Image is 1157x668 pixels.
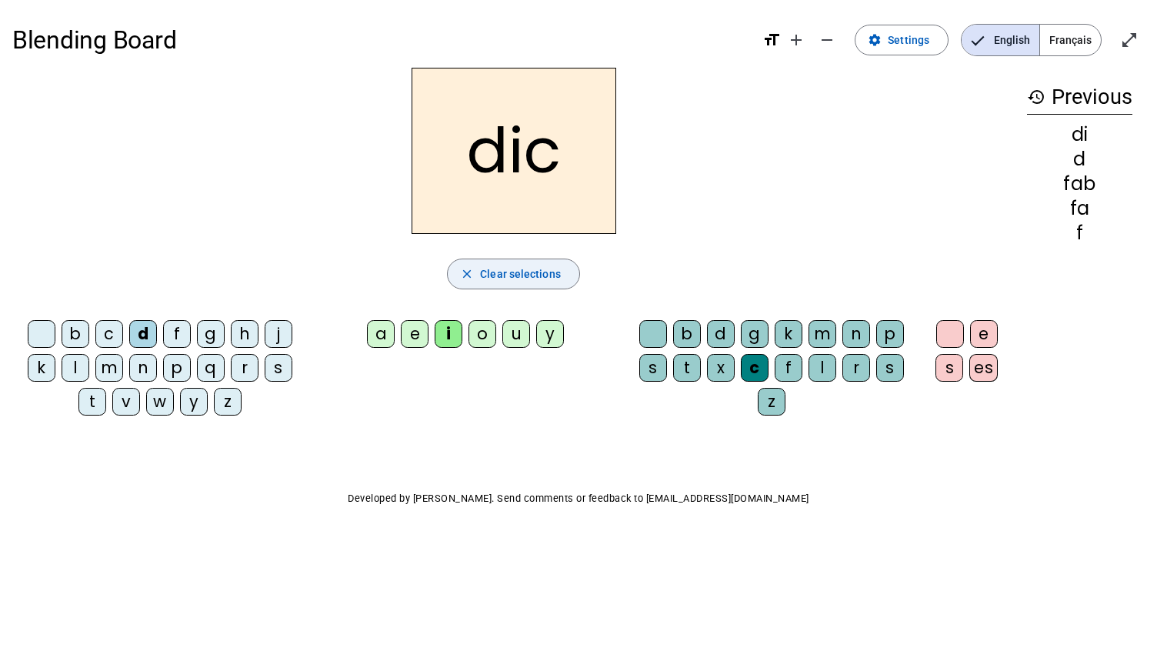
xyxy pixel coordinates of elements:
[855,25,949,55] button: Settings
[1027,150,1132,169] div: d
[197,354,225,382] div: q
[12,15,750,65] h1: Blending Board
[480,265,561,283] span: Clear selections
[961,24,1102,56] mat-button-toggle-group: Language selection
[367,320,395,348] div: a
[876,354,904,382] div: s
[741,320,769,348] div: g
[818,31,836,49] mat-icon: remove
[129,354,157,382] div: n
[62,320,89,348] div: b
[868,33,882,47] mat-icon: settings
[935,354,963,382] div: s
[969,354,998,382] div: es
[1027,88,1045,106] mat-icon: history
[812,25,842,55] button: Decrease font size
[78,388,106,416] div: t
[707,320,735,348] div: d
[970,320,998,348] div: e
[1027,125,1132,144] div: di
[707,354,735,382] div: x
[112,388,140,416] div: v
[28,354,55,382] div: k
[673,320,701,348] div: b
[775,320,802,348] div: k
[214,388,242,416] div: z
[775,354,802,382] div: f
[95,354,123,382] div: m
[741,354,769,382] div: c
[758,388,785,416] div: z
[639,354,667,382] div: s
[197,320,225,348] div: g
[673,354,701,382] div: t
[163,354,191,382] div: p
[1040,25,1101,55] span: Français
[62,354,89,382] div: l
[146,388,174,416] div: w
[265,354,292,382] div: s
[502,320,530,348] div: u
[1027,224,1132,242] div: f
[447,259,580,289] button: Clear selections
[781,25,812,55] button: Increase font size
[163,320,191,348] div: f
[809,320,836,348] div: m
[842,354,870,382] div: r
[787,31,805,49] mat-icon: add
[95,320,123,348] div: c
[180,388,208,416] div: y
[129,320,157,348] div: d
[435,320,462,348] div: i
[1027,80,1132,115] h3: Previous
[401,320,428,348] div: e
[809,354,836,382] div: l
[460,267,474,281] mat-icon: close
[231,320,258,348] div: h
[12,489,1145,508] p: Developed by [PERSON_NAME]. Send comments or feedback to [EMAIL_ADDRESS][DOMAIN_NAME]
[762,31,781,49] mat-icon: format_size
[412,68,616,234] h2: dic
[1027,199,1132,218] div: fa
[536,320,564,348] div: y
[876,320,904,348] div: p
[265,320,292,348] div: j
[468,320,496,348] div: o
[1120,31,1139,49] mat-icon: open_in_full
[888,31,929,49] span: Settings
[1114,25,1145,55] button: Enter full screen
[842,320,870,348] div: n
[231,354,258,382] div: r
[1027,175,1132,193] div: fab
[962,25,1039,55] span: English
